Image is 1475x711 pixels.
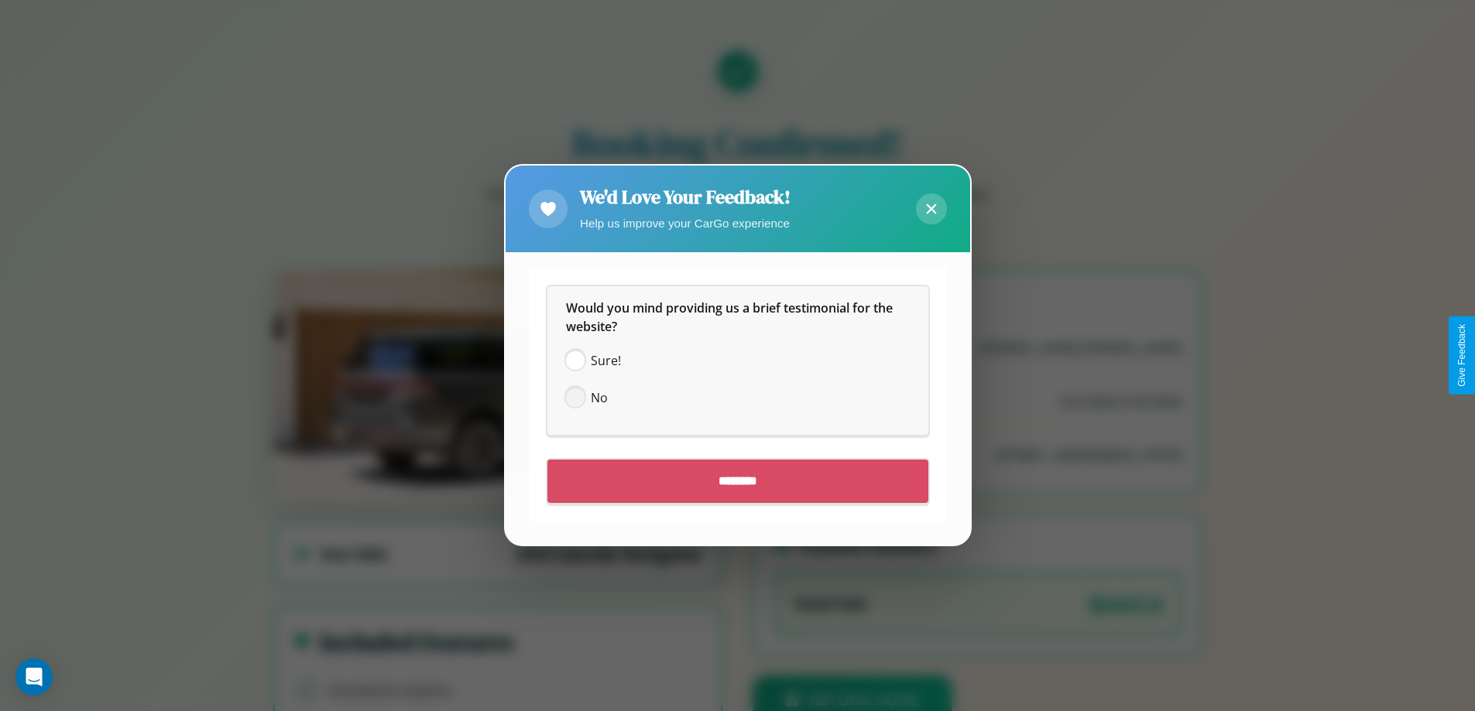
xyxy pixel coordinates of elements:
[580,184,791,210] h2: We'd Love Your Feedback!
[1456,324,1467,387] div: Give Feedback
[15,658,53,696] div: Open Intercom Messenger
[580,213,791,234] p: Help us improve your CarGo experience
[566,300,896,336] span: Would you mind providing us a brief testimonial for the website?
[591,352,621,371] span: Sure!
[591,389,608,408] span: No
